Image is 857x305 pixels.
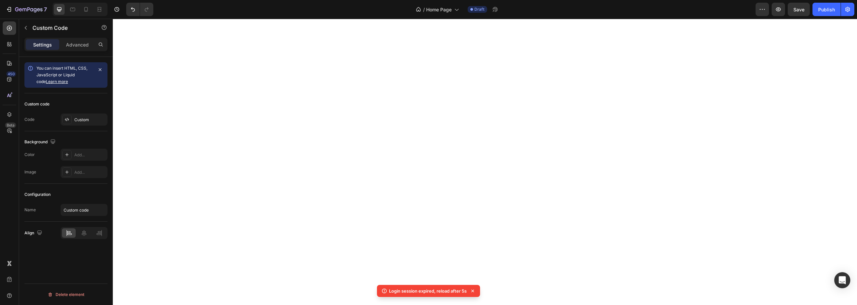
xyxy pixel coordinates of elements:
[793,7,804,12] span: Save
[24,169,36,175] div: Image
[74,117,106,123] div: Custom
[24,138,57,147] div: Background
[36,66,87,84] span: You can insert HTML, CSS, JavaScript or Liquid code
[426,6,452,13] span: Home Page
[389,288,467,294] p: Login session expired, reload after 5s
[788,3,810,16] button: Save
[74,169,106,175] div: Add...
[423,6,425,13] span: /
[113,19,857,305] iframe: Design area
[24,289,107,300] button: Delete element
[6,71,16,77] div: 450
[812,3,841,16] button: Publish
[5,123,16,128] div: Beta
[32,24,89,32] p: Custom Code
[24,192,51,198] div: Configuration
[24,101,50,107] div: Custom code
[126,3,153,16] div: Undo/Redo
[33,41,52,48] p: Settings
[818,6,835,13] div: Publish
[24,229,44,238] div: Align
[474,6,484,12] span: Draft
[74,152,106,158] div: Add...
[24,117,34,123] div: Code
[66,41,89,48] p: Advanced
[48,291,84,299] div: Delete element
[24,207,36,213] div: Name
[46,79,68,84] a: Learn more
[24,152,35,158] div: Color
[3,3,50,16] button: 7
[834,272,850,288] div: Open Intercom Messenger
[44,5,47,13] p: 7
